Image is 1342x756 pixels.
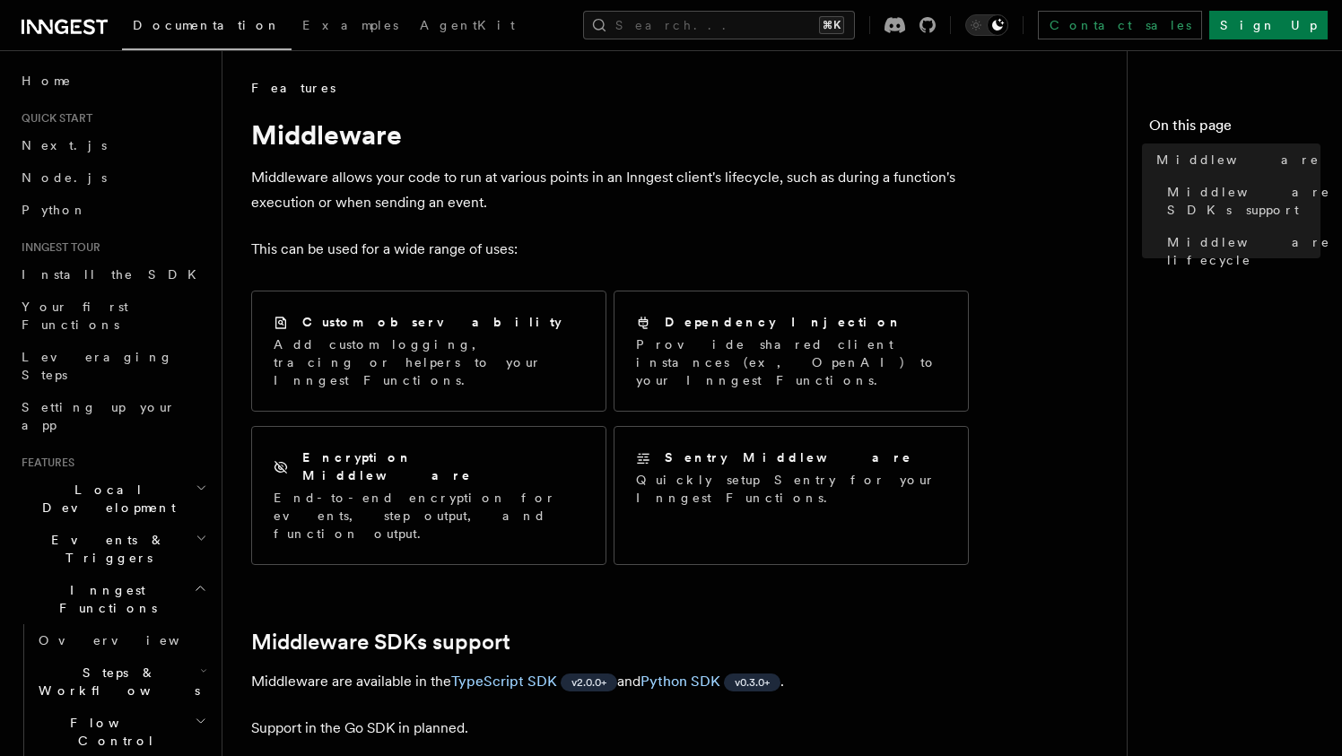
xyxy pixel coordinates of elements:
a: Dependency InjectionProvide shared client instances (ex, OpenAI) to your Inngest Functions. [614,291,969,412]
h1: Middleware [251,118,969,151]
span: Next.js [22,138,107,152]
span: Flow Control [31,714,195,750]
p: Add custom logging, tracing or helpers to your Inngest Functions. [274,335,584,389]
a: Examples [292,5,409,48]
a: Your first Functions [14,291,211,341]
span: Your first Functions [22,300,128,332]
span: Features [251,79,335,97]
a: Overview [31,624,211,656]
button: Search...⌘K [583,11,855,39]
span: Inngest tour [14,240,100,255]
button: Inngest Functions [14,574,211,624]
span: v2.0.0+ [571,675,606,690]
a: Custom observabilityAdd custom logging, tracing or helpers to your Inngest Functions. [251,291,606,412]
a: Python SDK [640,673,720,690]
button: Events & Triggers [14,524,211,574]
h2: Dependency Injection [665,313,902,331]
button: Toggle dark mode [965,14,1008,36]
span: Quick start [14,111,92,126]
a: Encryption MiddlewareEnd-to-end encryption for events, step output, and function output. [251,426,606,565]
span: Features [14,456,74,470]
p: Middleware are available in the and . [251,669,969,694]
span: Install the SDK [22,267,207,282]
span: Home [22,72,72,90]
a: TypeScript SDK [451,673,557,690]
h2: Custom observability [302,313,562,331]
a: Python [14,194,211,226]
span: Documentation [133,18,281,32]
a: Middleware SDKs support [1160,176,1320,226]
a: Middleware SDKs support [251,630,510,655]
a: Next.js [14,129,211,161]
span: Middleware SDKs support [1167,183,1330,219]
h4: On this page [1149,115,1320,143]
a: Install the SDK [14,258,211,291]
span: Inngest Functions [14,581,194,617]
button: Local Development [14,474,211,524]
span: Python [22,203,87,217]
a: Contact sales [1038,11,1202,39]
a: Setting up your app [14,391,211,441]
a: Leveraging Steps [14,341,211,391]
p: Quickly setup Sentry for your Inngest Functions. [636,471,946,507]
span: AgentKit [420,18,515,32]
span: Steps & Workflows [31,664,200,700]
span: Overview [39,633,223,647]
span: Leveraging Steps [22,350,173,382]
span: Local Development [14,481,196,517]
button: Steps & Workflows [31,656,211,707]
a: Home [14,65,211,97]
p: Middleware allows your code to run at various points in an Inngest client's lifecycle, such as du... [251,165,969,215]
span: Node.js [22,170,107,185]
span: Middleware [1156,151,1320,169]
span: Middleware lifecycle [1167,233,1330,269]
span: Examples [302,18,398,32]
a: AgentKit [409,5,526,48]
p: Support in the Go SDK in planned. [251,716,969,741]
h2: Encryption Middleware [302,448,584,484]
a: Sign Up [1209,11,1328,39]
a: Sentry MiddlewareQuickly setup Sentry for your Inngest Functions. [614,426,969,565]
a: Middleware lifecycle [1160,226,1320,276]
span: Setting up your app [22,400,176,432]
span: Events & Triggers [14,531,196,567]
kbd: ⌘K [819,16,844,34]
p: This can be used for a wide range of uses: [251,237,969,262]
h2: Sentry Middleware [665,448,912,466]
p: End-to-end encryption for events, step output, and function output. [274,489,584,543]
span: v0.3.0+ [735,675,770,690]
a: Documentation [122,5,292,50]
p: Provide shared client instances (ex, OpenAI) to your Inngest Functions. [636,335,946,389]
a: Middleware [1149,143,1320,176]
a: Node.js [14,161,211,194]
